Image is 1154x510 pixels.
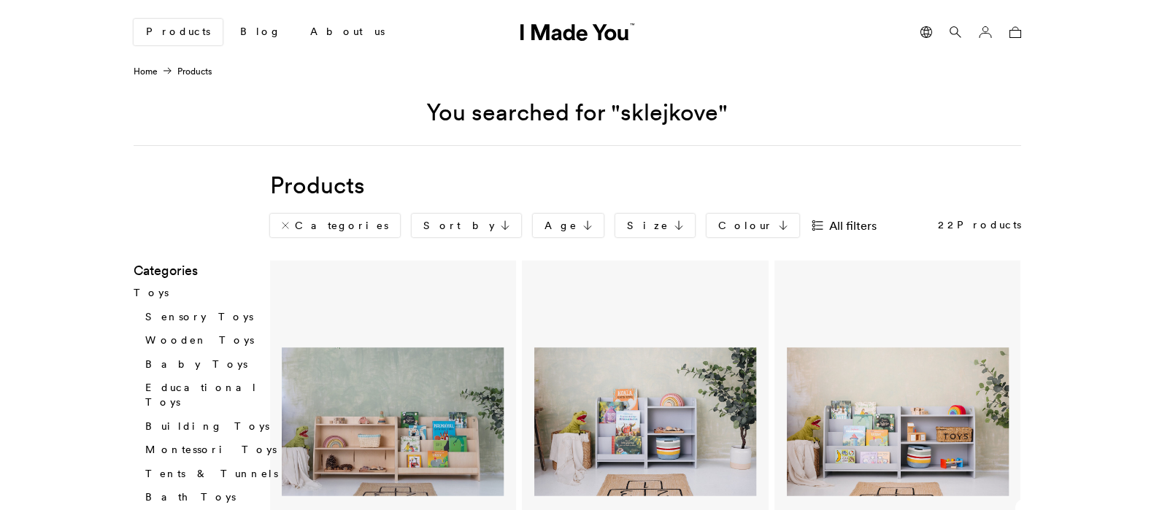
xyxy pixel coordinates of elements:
a: Products [134,19,223,45]
a: Building Toys [145,419,269,432]
a: Age [533,214,604,237]
p: Products [938,218,1021,233]
a: Sort by [412,214,521,237]
a: All filters [811,214,888,237]
h3: Categories [134,260,287,280]
a: Blog [228,20,293,45]
a: Size [615,214,695,237]
a: Tents & Tunnels [145,467,278,480]
a: Colour [707,214,799,237]
a: Baby Toys [145,358,247,371]
a: Wooden Toys [145,333,254,347]
a: Montessori Toys [145,443,277,456]
span: 22 [938,218,957,231]
a: Sensory Toys [145,309,253,322]
h1: Products [270,169,1021,202]
a: Educational Toys [145,381,258,409]
a: Bath Toys [145,490,236,503]
nav: Products [134,65,212,78]
a: About us [299,20,396,45]
a: Home [134,66,158,77]
h2: You searched for "sklejkove" [134,98,1021,146]
a: Categories [270,214,400,237]
a: Toys [134,286,169,299]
